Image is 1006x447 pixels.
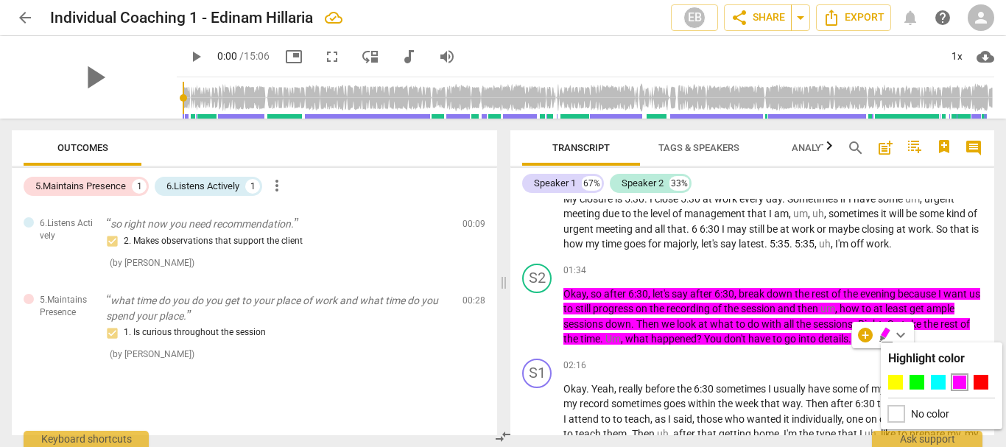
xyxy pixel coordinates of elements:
[712,303,724,314] span: of
[908,223,931,235] span: work
[879,413,896,425] span: one
[950,223,971,235] span: that
[580,333,600,345] span: time
[688,398,718,409] span: within
[697,238,701,250] span: ,
[563,264,586,277] span: 01:34
[494,428,512,446] span: compare_arrows
[903,136,926,160] button: Add TOC
[971,223,979,235] span: is
[650,193,655,205] span: I
[677,383,694,395] span: the
[820,303,835,314] span: Filler word
[563,333,580,345] span: the
[851,238,866,250] span: off
[938,288,943,300] span: I
[724,4,792,31] button: Share
[813,318,853,330] span: sessions
[876,139,894,157] span: post_add
[677,318,698,330] span: look
[627,428,632,440] span: .
[829,208,881,219] span: sometimes
[602,238,624,250] span: time
[748,318,761,330] span: do
[694,383,716,395] span: 6:30
[862,223,896,235] span: closing
[858,318,882,330] span: Right
[110,349,194,359] span: ( by [PERSON_NAME] )
[761,318,784,330] span: with
[651,333,697,345] span: happened
[854,193,878,205] span: have
[217,50,237,62] span: 0:00
[855,398,877,409] span: 6:30
[239,50,270,62] span: / 15:06
[563,383,586,395] span: Okay
[683,7,706,29] div: EB
[719,428,753,440] span: getting
[245,179,260,194] div: 1
[582,176,602,191] div: 67%
[889,208,906,219] span: will
[575,303,593,314] span: still
[690,288,714,300] span: after
[817,223,829,235] span: or
[734,288,739,300] span: ,
[898,288,938,300] span: because
[586,383,591,395] span: .
[929,4,956,31] a: Help
[633,208,650,219] span: the
[522,359,552,388] div: Change speaker
[661,318,677,330] span: we
[934,9,952,27] span: help
[722,223,727,235] span: I
[792,223,817,235] span: work
[563,238,585,250] span: how
[792,413,842,425] span: individually
[106,217,451,232] p: so right now you need recommendation.
[563,288,586,300] span: Okay
[773,333,784,345] span: to
[969,288,980,300] span: us
[778,303,798,314] span: and
[462,295,485,307] span: 00:28
[798,333,818,345] span: into
[716,383,768,395] span: sometimes
[943,45,971,68] div: 1x
[110,258,194,268] span: ( by [PERSON_NAME] )
[896,223,908,235] span: at
[829,223,862,235] span: maybe
[614,383,619,395] span: ,
[835,238,851,250] span: I'm
[24,431,149,447] div: Keyboard shortcuts
[887,318,901,330] span: So
[16,9,34,27] span: arrow_back
[268,177,286,194] span: more_vert
[698,318,710,330] span: at
[739,238,764,250] span: latest
[972,9,990,27] span: person
[635,223,655,235] span: and
[563,303,575,314] span: to
[784,413,792,425] span: it
[724,333,748,345] span: don't
[648,238,664,250] span: for
[816,4,891,31] button: Export
[658,142,739,153] span: Tags & Speakers
[593,303,636,314] span: progress
[748,333,773,345] span: have
[686,223,692,235] span: .
[784,318,796,330] span: all
[736,318,748,330] span: to
[697,413,725,425] span: those
[812,208,824,219] span: Filler word
[779,428,784,440] span: ,
[853,318,858,330] span: .
[784,333,798,345] span: go
[739,288,767,300] span: break
[885,303,910,314] span: least
[936,223,950,235] span: So
[655,223,667,235] span: all
[888,350,995,367] h3: Highlight color
[591,383,614,395] span: Yeah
